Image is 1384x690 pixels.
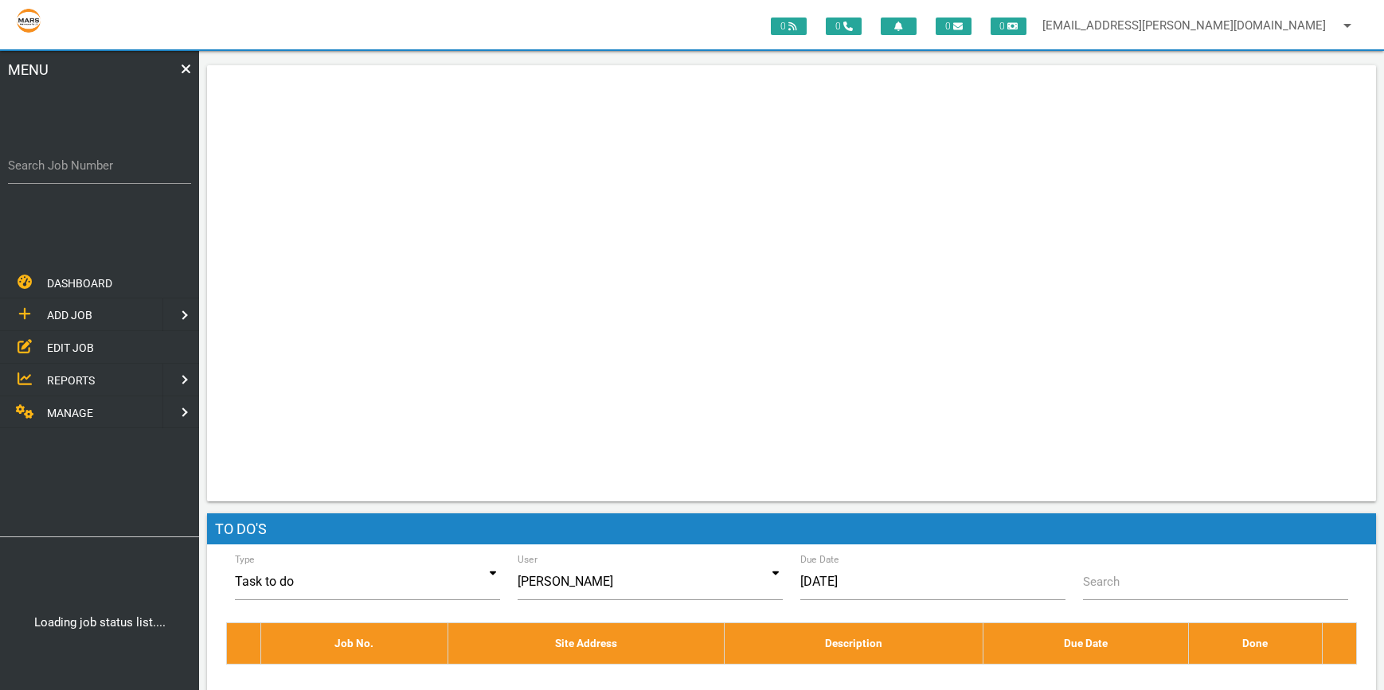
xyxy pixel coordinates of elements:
[47,309,92,322] span: ADD JOB
[47,406,93,419] span: MANAGE
[771,18,807,35] span: 0
[47,374,95,387] span: REPORTS
[261,623,448,664] th: Job No.
[8,59,49,139] span: MENU
[826,18,862,35] span: 0
[5,614,194,632] center: Loading job status list....
[8,157,191,175] label: Search Job Number
[1083,573,1120,591] label: Search
[448,623,725,664] th: Site Address
[47,276,112,289] span: DASHBOARD
[800,552,839,567] label: Due Date
[936,18,972,35] span: 0
[1188,623,1322,664] th: Done
[725,623,983,664] th: Description
[235,552,255,567] label: Type
[16,8,41,33] img: s3file
[207,513,1376,545] h1: To Do's
[983,623,1188,664] th: Due Date
[991,18,1026,35] span: 0
[518,552,538,567] label: User
[47,341,94,354] span: EDIT JOB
